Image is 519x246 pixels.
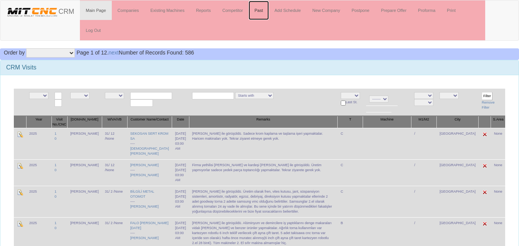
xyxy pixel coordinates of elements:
td: / [411,186,436,217]
img: header.png [6,6,58,18]
td: [DATE] [172,186,189,217]
td: [GEOGRAPHIC_DATA] [436,128,479,159]
td: C [338,186,363,217]
a: Proforma [412,1,441,20]
a: Existing Machines [145,1,191,20]
a: 1 [55,163,56,167]
td: [GEOGRAPHIC_DATA] [436,186,479,217]
td: Last St. [338,89,363,116]
td: / [411,159,436,186]
a: Log Out [80,21,106,40]
div: [DATE] 03:00 AM [175,226,186,241]
a: [DEMOGRAPHIC_DATA][PERSON_NAME] [130,147,169,155]
a: [PERSON_NAME] [130,163,159,167]
th: W/VA/VB [102,116,127,128]
a: 1 [55,190,56,193]
td: [PERSON_NAME] ile görüşüldü. Sadece krom kaplama ve taşlama işeri yapmaktalar. Haricen makinaları... [189,128,338,159]
a: CRM [0,0,80,20]
img: Edit [17,189,23,195]
th: M1/M2 [411,116,436,128]
td: C [338,128,363,159]
td: [DATE] [172,159,189,186]
a: Reports [190,1,217,20]
img: Edit [482,131,488,137]
th: Customer Name/Contact [127,116,172,128]
div: [DATE] 03:00 AM [175,168,186,183]
td: Firma yethilisi [PERSON_NAME] ve kardeşi [PERSON_NAME] ile görüşüldü. Üretim yapmıyorlar sadece y... [189,159,338,186]
img: Edit [17,221,23,227]
th: Remarks [189,116,338,128]
td: None [491,128,506,159]
th: City [436,116,479,128]
td: [PERSON_NAME] ile görüşüldü. Üretim olarak fren, vites kutusu, jant, süspansiyon sistemleri, amor... [189,186,338,217]
span: Number of Records Found: 586 [76,50,194,56]
a: SEKOSAN SERT KROM SA [130,132,168,140]
th: Visit No./CNC [51,116,67,128]
td: None [491,186,506,217]
a: 0 [55,195,56,198]
td: [PERSON_NAME] [67,159,102,186]
td: [PERSON_NAME] [67,128,102,159]
a: 0 [55,137,56,140]
a: [PERSON_NAME] [130,205,159,208]
td: [PERSON_NAME] [67,186,102,217]
td: 31/ 12 /None [102,128,127,159]
a: BİLGİLİ METAL OTOMOT [130,190,154,198]
td: 2025 [26,159,51,186]
th: [DOMAIN_NAME] [67,116,102,128]
a: FALO [PERSON_NAME][DATE] [130,221,169,230]
th: Year [26,116,51,128]
a: New Company [307,1,346,20]
img: Edit [482,163,488,169]
a: Print [441,1,461,20]
td: C [338,159,363,186]
a: 0 [55,226,56,230]
a: Main Page [80,1,112,20]
a: 0 [55,168,56,172]
a: Competitor [217,1,249,20]
a: [PERSON_NAME] [130,236,159,240]
a: Companies [112,1,145,20]
div: [DATE] 03:00 AM [175,136,186,151]
th: T [338,116,363,128]
a: Postpone [346,1,375,20]
td: [DATE] [172,128,189,159]
th: S.Area [491,116,506,128]
th: Date [172,116,189,128]
span: Page 1 of 12. [76,50,108,56]
td: 2025 [26,186,51,217]
img: Edit [17,163,23,169]
td: / [411,128,436,159]
img: Edit [17,131,23,137]
td: [GEOGRAPHIC_DATA] [436,159,479,186]
h3: CRM Visits [6,64,513,71]
th: Machine [363,116,411,128]
a: Add Schedule [269,1,307,20]
a: 1 [55,221,56,225]
img: Edit [482,189,488,195]
input: Filter [482,92,492,100]
a: Prepare Offer [375,1,412,20]
td: ---- [127,159,172,186]
td: 31/ 12 /None [102,159,127,186]
td: ---- [127,128,172,159]
a: [PERSON_NAME] [130,173,159,177]
div: [DATE] 03:00 AM [175,194,186,209]
td: 2025 [26,128,51,159]
a: next [109,50,119,56]
td: None [491,159,506,186]
td: 31/ 2 /None [102,186,127,217]
a: Remove Filter [482,101,495,109]
a: 1 [55,132,56,135]
td: ---- [127,186,172,217]
img: Edit [482,221,488,227]
a: Past [249,1,269,20]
